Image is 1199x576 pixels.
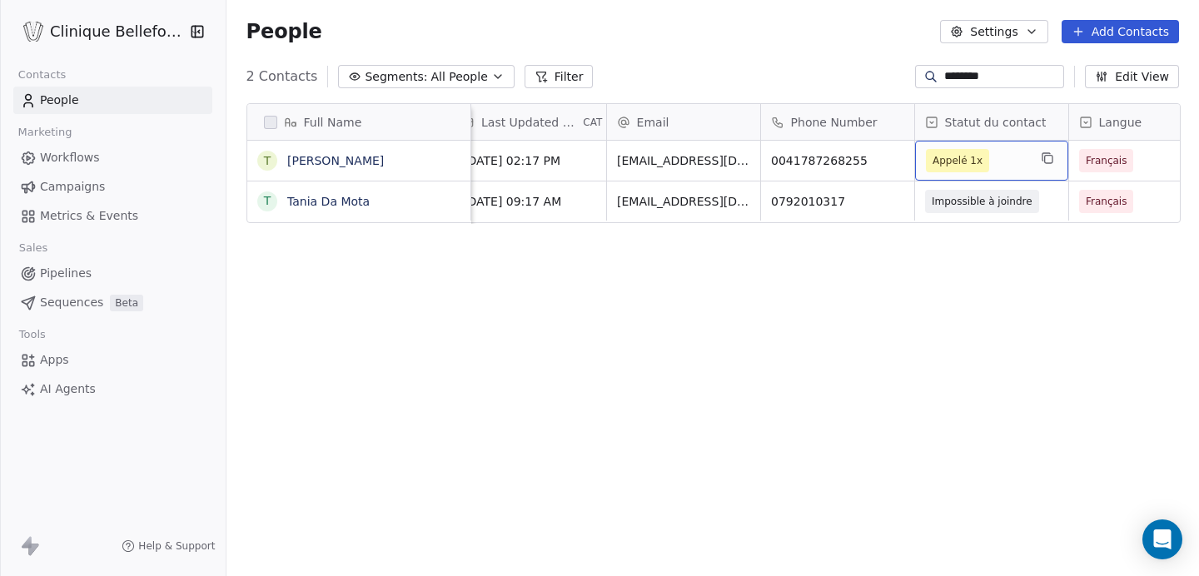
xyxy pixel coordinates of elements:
[1062,20,1179,43] button: Add Contacts
[617,152,750,169] span: [EMAIL_ADDRESS][DOMAIN_NAME]
[945,114,1047,131] span: Statut du contact
[453,104,606,140] div: Last Updated DateCAT
[23,22,43,42] img: Logo_Bellefontaine_Black.png
[11,120,79,145] span: Marketing
[463,193,596,210] span: [DATE] 09:17 AM
[463,152,596,169] span: [DATE] 02:17 PM
[304,114,362,131] span: Full Name
[287,154,384,167] a: [PERSON_NAME]
[40,149,100,166] span: Workflows
[13,173,212,201] a: Campaigns
[11,62,73,87] span: Contacts
[771,193,904,210] span: 0792010317
[1099,114,1142,131] span: Langue
[247,104,470,140] div: Full Name
[940,20,1047,43] button: Settings
[40,178,105,196] span: Campaigns
[13,144,212,171] a: Workflows
[287,195,370,208] a: Tania Da Mota
[40,294,103,311] span: Sequences
[263,152,271,170] div: T
[13,202,212,230] a: Metrics & Events
[1086,193,1127,210] span: Français
[13,289,212,316] a: SequencesBeta
[263,192,271,210] div: T
[50,21,186,42] span: Clinique Bellefontaine
[40,207,138,225] span: Metrics & Events
[13,87,212,114] a: People
[12,322,52,347] span: Tools
[122,539,215,553] a: Help & Support
[40,380,96,398] span: AI Agents
[40,351,69,369] span: Apps
[365,68,427,86] span: Segments:
[583,116,602,129] span: CAT
[617,193,750,210] span: [EMAIL_ADDRESS][DOMAIN_NAME]
[40,92,79,109] span: People
[637,114,669,131] span: Email
[12,236,55,261] span: Sales
[771,152,904,169] span: 0041787268255
[915,104,1068,140] div: Statut du contact
[13,260,212,287] a: Pipelines
[13,375,212,403] a: AI Agents
[481,114,580,131] span: Last Updated Date
[525,65,594,88] button: Filter
[13,346,212,374] a: Apps
[1086,152,1127,169] span: Français
[1142,519,1182,559] div: Open Intercom Messenger
[761,104,914,140] div: Phone Number
[791,114,878,131] span: Phone Number
[246,67,318,87] span: 2 Contacts
[932,193,1032,210] span: Impossible à joindre
[607,104,760,140] div: Email
[933,152,983,169] span: Appelé 1x
[110,295,143,311] span: Beta
[430,68,487,86] span: All People
[20,17,178,46] button: Clinique Bellefontaine
[1085,65,1179,88] button: Edit View
[138,539,215,553] span: Help & Support
[247,141,471,571] div: grid
[40,265,92,282] span: Pipelines
[246,19,322,44] span: People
